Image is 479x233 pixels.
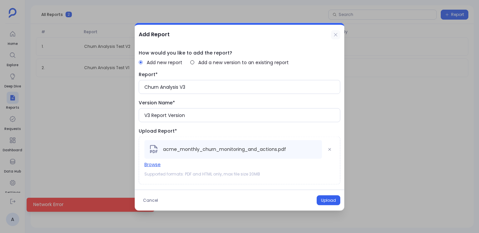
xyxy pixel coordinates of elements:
span: Supported formats: PDF and HTML only, max file size 20MB [144,171,335,176]
span: Upload Report* [139,127,340,134]
input: Enter report name [144,83,335,90]
input: Enter version name [144,112,335,118]
button: Upload [317,195,340,205]
h2: Add Report [139,30,170,39]
span: acme_monthly_churn_monitoring_and_actions.pdf [163,146,286,153]
button: Browse [144,161,161,168]
span: How would you like to add the report? [139,49,340,56]
span: Version Name* [139,99,340,106]
span: Report* [139,71,340,78]
span: Add new report [147,59,182,65]
button: Cancel [139,195,162,205]
span: Add a new version to an existing report [198,59,289,65]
